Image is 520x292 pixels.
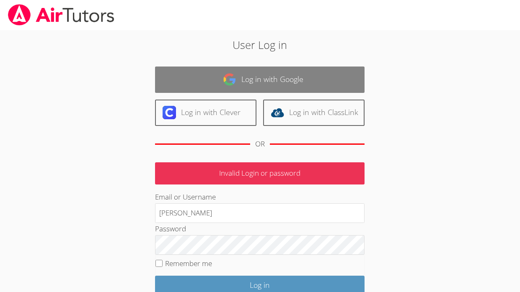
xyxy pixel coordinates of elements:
label: Remember me [165,259,212,268]
label: Password [155,224,186,233]
p: Invalid Login or password [155,162,365,184]
img: google-logo-50288ca7cdecda66e5e0955fdab243c47b7ad437acaf1139b6f446037453330a.svg [223,73,236,86]
label: Email or Username [155,192,216,202]
div: OR [255,138,265,150]
a: Log in with ClassLink [263,100,365,126]
img: clever-logo-6eab21bc6e7a338710f1a6ff85c0baf02591cd810cc4098c63d3a4b26e2feb20.svg [163,106,176,119]
a: Log in with Google [155,67,365,93]
img: airtutors_banner-c4298cdbf04f3fff15de1276eac7730deb9818008684d7c2e4769d2f7ddbe033.png [7,4,115,26]
a: Log in with Clever [155,100,256,126]
h2: User Log in [119,37,400,53]
img: classlink-logo-d6bb404cc1216ec64c9a2012d9dc4662098be43eaf13dc465df04b49fa7ab582.svg [271,106,284,119]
